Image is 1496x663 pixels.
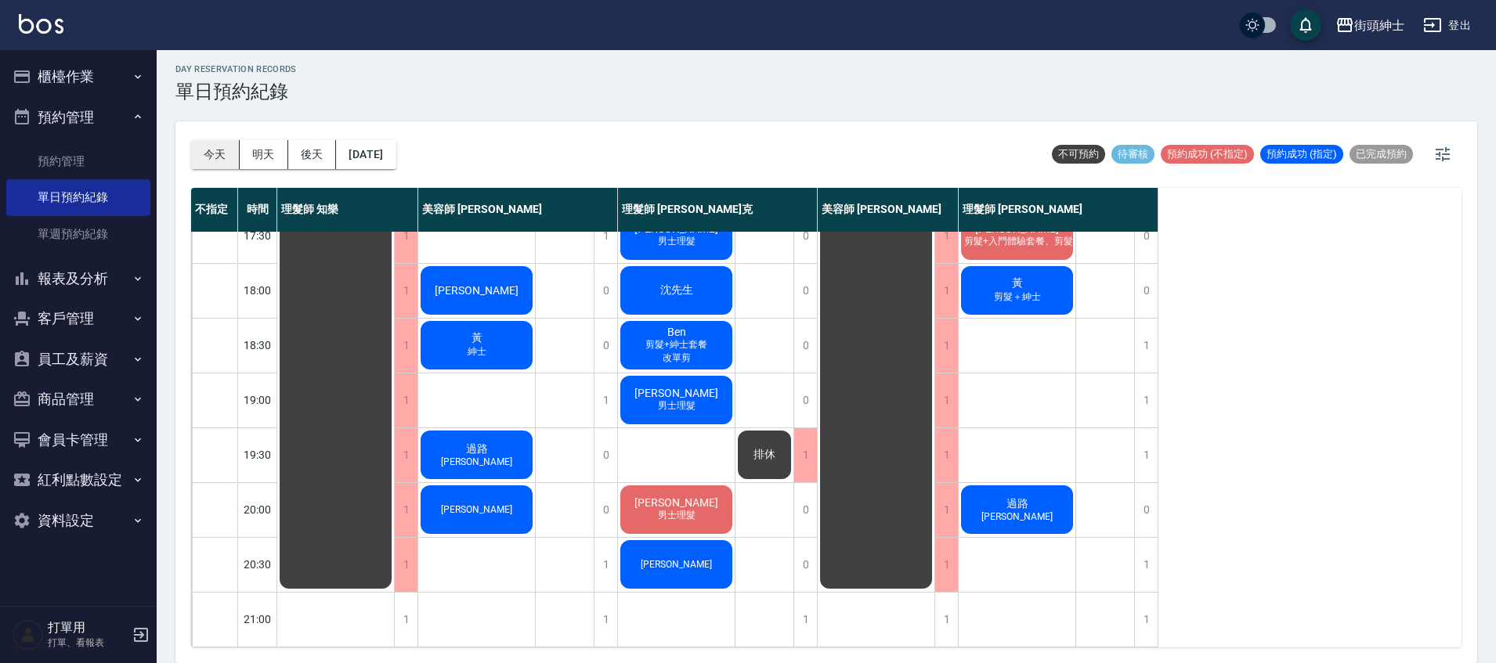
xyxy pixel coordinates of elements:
[238,537,277,592] div: 20:30
[618,188,818,232] div: 理髮師 [PERSON_NAME]克
[793,538,817,592] div: 0
[6,258,150,299] button: 報表及分析
[6,298,150,339] button: 客戶管理
[594,593,617,647] div: 1
[418,188,618,232] div: 美容師 [PERSON_NAME]
[1111,147,1155,161] span: 待審核
[818,188,959,232] div: 美容師 [PERSON_NAME]
[1009,276,1026,290] span: 黃
[793,209,817,263] div: 0
[1134,428,1158,482] div: 1
[6,459,150,500] button: 紅利點數設定
[19,14,63,34] img: Logo
[793,428,817,482] div: 1
[1290,9,1321,41] button: save
[793,593,817,647] div: 1
[750,448,779,462] span: 排休
[1134,209,1158,263] div: 0
[934,373,958,427] div: 1
[664,326,689,338] span: Ben
[594,428,617,482] div: 0
[934,319,958,373] div: 1
[1052,147,1105,161] span: 不可預約
[642,338,710,351] span: 剪髮+紳士套餐
[1134,264,1158,318] div: 0
[657,283,696,297] span: 沈先生
[934,428,958,482] div: 1
[594,483,617,537] div: 0
[238,188,277,232] div: 時間
[191,188,238,232] div: 不指定
[1329,9,1411,41] button: 街頭紳士
[1134,483,1158,537] div: 0
[1354,16,1404,35] div: 街頭紳士
[394,319,417,373] div: 1
[48,620,128,636] h5: 打單用
[934,483,958,537] div: 1
[1350,147,1413,161] span: 已完成預約
[655,235,699,248] span: 男士理髮
[394,428,417,482] div: 1
[238,318,277,373] div: 18:30
[394,209,417,263] div: 1
[438,504,515,515] span: [PERSON_NAME]
[238,208,277,263] div: 17:30
[394,264,417,318] div: 1
[6,500,150,541] button: 資料設定
[277,188,418,232] div: 理髮師 知樂
[659,351,694,365] span: 改單剪
[464,345,490,359] span: 紳士
[175,81,297,103] h3: 單日預約紀錄
[991,290,1044,304] span: 剪髮＋紳士
[638,559,715,570] span: [PERSON_NAME]
[1417,11,1477,40] button: 登出
[959,188,1158,232] div: 理髮師 [PERSON_NAME]
[934,593,958,647] div: 1
[6,379,150,420] button: 商品管理
[13,619,44,650] img: Person
[175,64,297,74] h2: day Reservation records
[793,483,817,537] div: 0
[961,235,1138,248] span: 剪髮+入門體驗套餐、剪髮+入門體驗套餐
[1003,497,1032,511] span: 過路
[1134,538,1158,592] div: 1
[594,264,617,318] div: 0
[463,442,491,456] span: 過路
[6,420,150,460] button: 會員卡管理
[793,319,817,373] div: 0
[1260,147,1343,161] span: 預約成功 (指定)
[6,56,150,97] button: 櫃檯作業
[793,264,817,318] div: 0
[238,427,277,482] div: 19:30
[594,209,617,263] div: 1
[594,538,617,592] div: 1
[394,483,417,537] div: 1
[240,140,288,169] button: 明天
[1134,593,1158,647] div: 1
[6,179,150,215] a: 單日預約紀錄
[336,140,396,169] button: [DATE]
[191,140,240,169] button: 今天
[468,331,486,345] span: 黃
[288,140,337,169] button: 後天
[793,373,817,427] div: 0
[934,209,958,263] div: 1
[238,373,277,427] div: 19:00
[934,264,958,318] div: 1
[1161,147,1254,161] span: 預約成功 (不指定)
[1134,373,1158,427] div: 1
[394,593,417,647] div: 1
[238,263,277,318] div: 18:00
[238,482,277,537] div: 20:00
[631,496,721,509] span: [PERSON_NAME]
[238,592,277,647] div: 21:00
[594,319,617,373] div: 0
[934,538,958,592] div: 1
[631,387,721,399] span: [PERSON_NAME]
[394,373,417,427] div: 1
[1134,319,1158,373] div: 1
[6,143,150,179] a: 預約管理
[6,97,150,138] button: 預約管理
[978,511,1056,522] span: [PERSON_NAME]
[48,636,128,650] p: 打單、看報表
